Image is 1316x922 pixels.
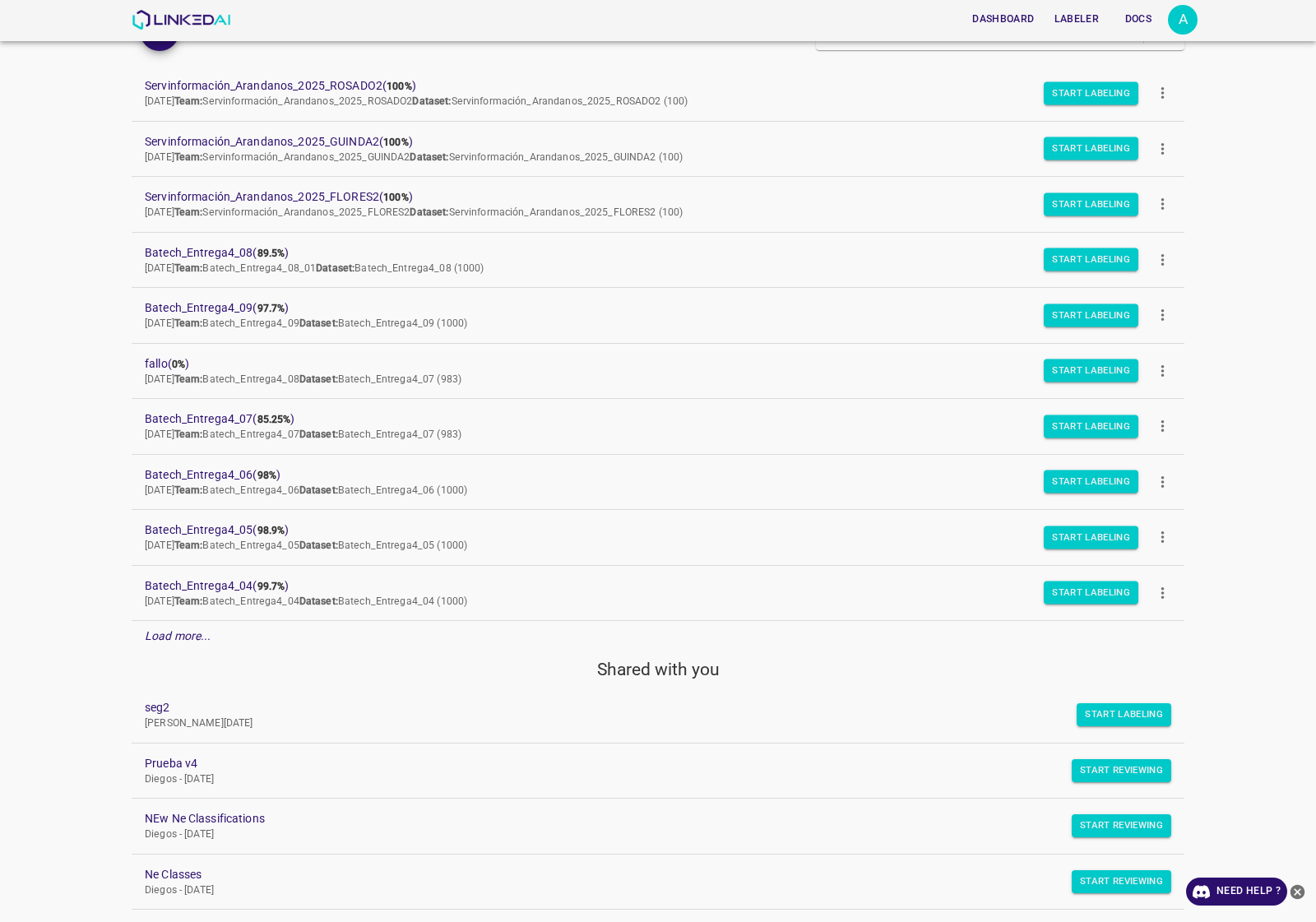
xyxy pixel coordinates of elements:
span: [DATE] Batech_Entrega4_04 Batech_Entrega4_04 (1000) [145,595,467,607]
a: Labeler [1045,2,1109,36]
button: Docs [1112,6,1165,33]
span: [DATE] Batech_Entrega4_09 Batech_Entrega4_09 (1000) [145,317,467,329]
a: Need Help ? [1186,878,1287,906]
button: more [1144,352,1181,389]
span: [DATE] Servinformación_Arandanos_2025_FLORES2 Servinformación_Arandanos_2025_FLORES2 (100) [145,206,683,218]
a: Batech_Entrega4_05(98.9%)[DATE]Team:Batech_Entrega4_05Dataset:Batech_Entrega4_05 (1000) [132,510,1184,565]
a: Docs [1109,2,1168,36]
button: Open settings [1168,5,1198,35]
b: Team: [174,595,203,607]
b: Team: [174,206,203,218]
a: Batech_Entrega4_07(85.25%)[DATE]Team:Batech_Entrega4_07Dataset:Batech_Entrega4_07 (983) [132,399,1184,454]
b: Dataset: [299,317,338,329]
button: Start Reviewing [1072,814,1171,837]
span: [DATE] Servinformación_Arandanos_2025_ROSADO2 Servinformación_Arandanos_2025_ROSADO2 (100) [145,95,688,107]
b: Team: [174,151,203,163]
span: Servinformación_Arandanos_2025_FLORES2 ( ) [145,188,1145,206]
span: Servinformación_Arandanos_2025_ROSADO2 ( ) [145,77,1145,95]
a: NEw Ne Classifications [145,810,1145,827]
span: [DATE] Batech_Entrega4_06 Batech_Entrega4_06 (1000) [145,484,467,496]
p: Diegos - [DATE] [145,827,1145,842]
a: Ne Classes [145,866,1145,883]
b: Dataset: [316,262,354,274]
a: Batech_Entrega4_04(99.7%)[DATE]Team:Batech_Entrega4_04Dataset:Batech_Entrega4_04 (1000) [132,566,1184,621]
a: Servinformación_Arandanos_2025_FLORES2(100%)[DATE]Team:Servinformación_Arandanos_2025_FLORES2Data... [132,177,1184,232]
b: Dataset: [412,95,451,107]
b: Dataset: [299,484,338,496]
b: 89.5% [257,248,285,259]
a: seg2 [145,699,1145,716]
p: Diegos - [DATE] [145,772,1145,787]
em: Load more... [145,629,211,642]
b: Team: [174,95,203,107]
span: Batech_Entrega4_07 ( ) [145,410,1145,428]
div: Load more... [132,621,1184,651]
span: Batech_Entrega4_06 ( ) [145,466,1145,484]
button: more [1144,408,1181,445]
button: Start Labeling [1044,359,1138,382]
span: Batech_Entrega4_08 ( ) [145,244,1145,262]
button: more [1144,574,1181,611]
button: Start Labeling [1044,581,1138,605]
b: Dataset: [299,540,338,551]
span: [DATE] Batech_Entrega4_08 Batech_Entrega4_07 (983) [145,373,461,385]
button: Start Labeling [1044,192,1138,215]
b: Team: [174,540,203,551]
b: 0% [172,359,185,370]
p: Diegos - [DATE] [145,883,1145,898]
b: 100% [383,192,409,203]
b: Team: [174,429,203,440]
a: Batech_Entrega4_06(98%)[DATE]Team:Batech_Entrega4_06Dataset:Batech_Entrega4_06 (1000) [132,455,1184,510]
button: more [1144,186,1181,223]
b: 99.7% [257,581,285,592]
button: Start Reviewing [1072,759,1171,782]
button: Start Labeling [1044,81,1138,104]
button: more [1144,297,1181,334]
a: Servinformación_Arandanos_2025_ROSADO2(100%)[DATE]Team:Servinformación_Arandanos_2025_ROSADO2Data... [132,66,1184,121]
b: Dataset: [299,595,338,607]
img: LinkedAI [132,10,231,30]
button: Start Labeling [1044,137,1138,160]
button: more [1144,130,1181,167]
button: more [1144,241,1181,278]
button: Start Reviewing [1072,870,1171,893]
div: A [1168,5,1198,35]
button: Start Labeling [1044,415,1138,438]
button: Labeler [1048,6,1105,33]
button: Dashboard [966,6,1040,33]
b: Team: [174,484,203,496]
b: 98.9% [257,525,285,536]
b: Team: [174,262,203,274]
span: Batech_Entrega4_05 ( ) [145,521,1145,539]
b: 100% [387,81,412,92]
a: Servinformación_Arandanos_2025_GUINDA2(100%)[DATE]Team:Servinformación_Arandanos_2025_GUINDA2Data... [132,122,1184,177]
button: Start Labeling [1044,470,1138,493]
a: Dashboard [962,2,1044,36]
span: Batech_Entrega4_04 ( ) [145,577,1145,595]
b: 85.25% [257,414,291,425]
b: 100% [383,137,409,148]
b: 97.7% [257,303,285,314]
span: Servinformación_Arandanos_2025_GUINDA2 ( ) [145,133,1145,151]
a: fallo(0%)[DATE]Team:Batech_Entrega4_08Dataset:Batech_Entrega4_07 (983) [132,344,1184,399]
button: more [1144,519,1181,556]
button: Start Labeling [1044,303,1138,327]
b: Dataset: [410,206,448,218]
button: more [1144,463,1181,500]
b: 98% [257,470,276,481]
b: Team: [174,317,203,329]
h5: Shared with you [132,658,1184,681]
b: Dataset: [299,373,338,385]
span: [DATE] Servinformación_Arandanos_2025_GUINDA2 Servinformación_Arandanos_2025_GUINDA2 (100) [145,151,683,163]
b: Dataset: [299,429,338,440]
button: Start Labeling [1044,248,1138,271]
button: close-help [1287,878,1308,906]
span: [DATE] Batech_Entrega4_08_01 Batech_Entrega4_08 (1000) [145,262,484,274]
b: Dataset: [410,151,448,163]
span: Batech_Entrega4_09 ( ) [145,299,1145,317]
a: Prueba v4 [145,755,1145,772]
a: Batech_Entrega4_09(97.7%)[DATE]Team:Batech_Entrega4_09Dataset:Batech_Entrega4_09 (1000) [132,288,1184,343]
button: Start Labeling [1077,703,1171,726]
a: Batech_Entrega4_08(89.5%)[DATE]Team:Batech_Entrega4_08_01Dataset:Batech_Entrega4_08 (1000) [132,233,1184,288]
button: more [1144,75,1181,112]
